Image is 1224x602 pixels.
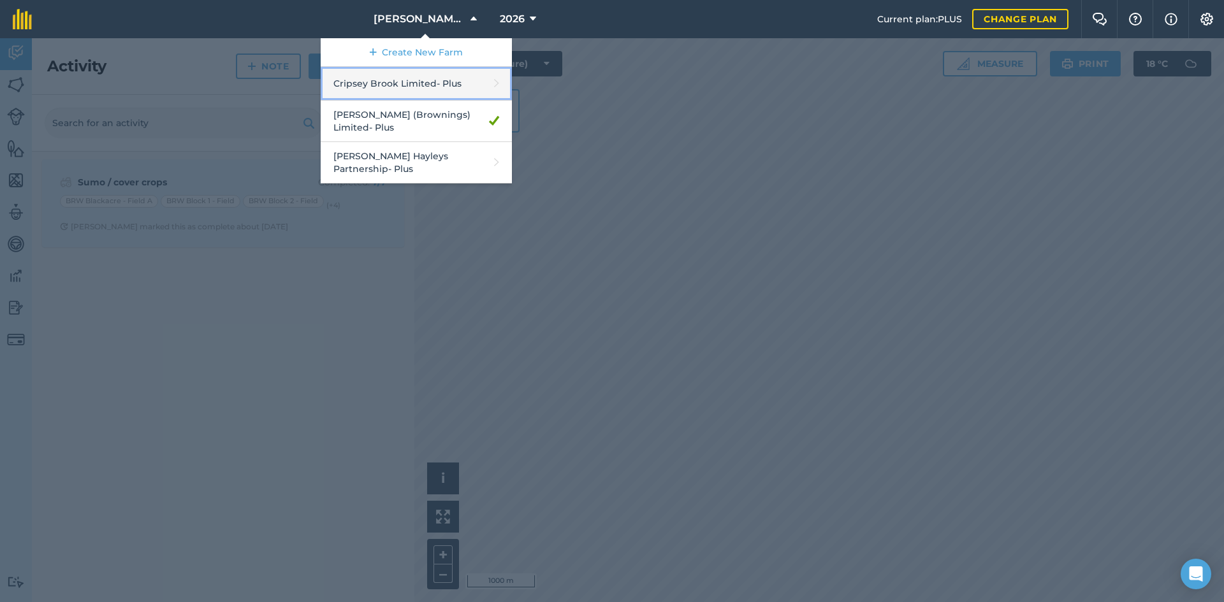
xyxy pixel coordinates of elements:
a: [PERSON_NAME] Hayleys Partnership- Plus [321,142,512,183]
img: svg+xml;base64,PHN2ZyB4bWxucz0iaHR0cDovL3d3dy53My5vcmcvMjAwMC9zdmciIHdpZHRoPSIxNyIgaGVpZ2h0PSIxNy... [1165,11,1177,27]
span: 2026 [500,11,525,27]
span: [PERSON_NAME] (Brownings) Limited [374,11,465,27]
img: Two speech bubbles overlapping with the left bubble in the forefront [1092,13,1107,25]
a: [PERSON_NAME] (Brownings) Limited- Plus [321,101,512,142]
a: Cripsey Brook Limited- Plus [321,67,512,101]
img: fieldmargin Logo [13,9,32,29]
div: Open Intercom Messenger [1181,559,1211,589]
span: Current plan : PLUS [877,12,962,26]
a: Create New Farm [321,38,512,67]
img: A cog icon [1199,13,1214,25]
a: Change plan [972,9,1068,29]
img: A question mark icon [1128,13,1143,25]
